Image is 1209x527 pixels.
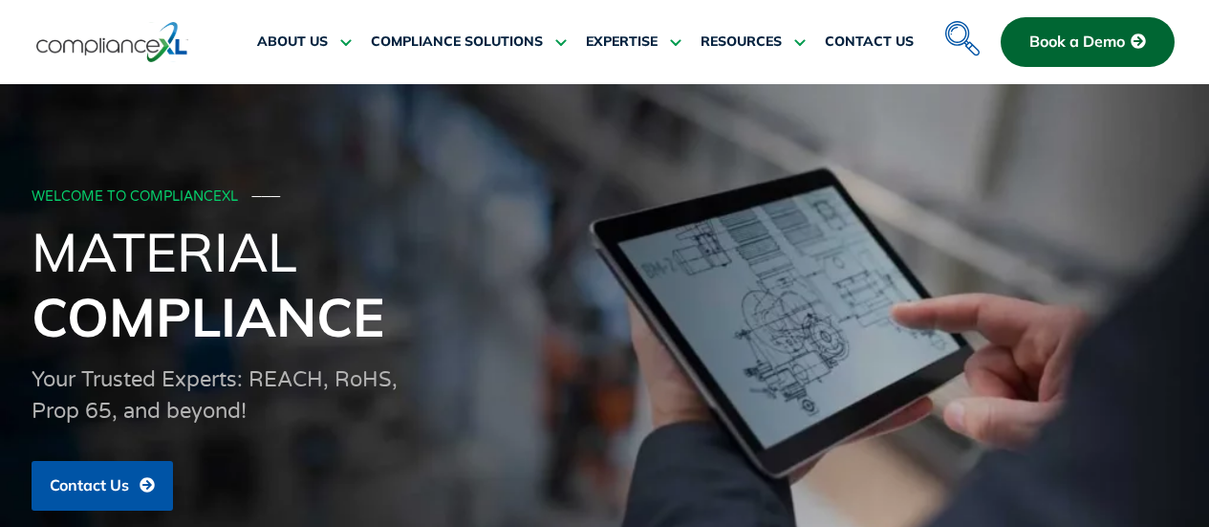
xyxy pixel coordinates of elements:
[586,19,681,65] a: EXPERTISE
[940,10,979,48] a: navsearch-button
[32,367,398,424] span: Your Trusted Experts: REACH, RoHS, Prop 65, and beyond!
[257,33,328,51] span: ABOUT US
[257,19,352,65] a: ABOUT US
[825,33,914,51] span: CONTACT US
[1029,33,1125,51] span: Book a Demo
[32,461,173,511] a: Contact Us
[32,283,384,350] span: Compliance
[252,188,281,205] span: ───
[36,20,188,64] img: logo-one.svg
[701,33,782,51] span: RESOURCES
[50,477,129,494] span: Contact Us
[371,33,543,51] span: COMPLIANCE SOLUTIONS
[32,219,1178,349] h1: Material
[32,189,1173,206] div: WELCOME TO COMPLIANCEXL
[825,19,914,65] a: CONTACT US
[701,19,806,65] a: RESOURCES
[586,33,658,51] span: EXPERTISE
[371,19,567,65] a: COMPLIANCE SOLUTIONS
[1001,17,1175,67] a: Book a Demo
